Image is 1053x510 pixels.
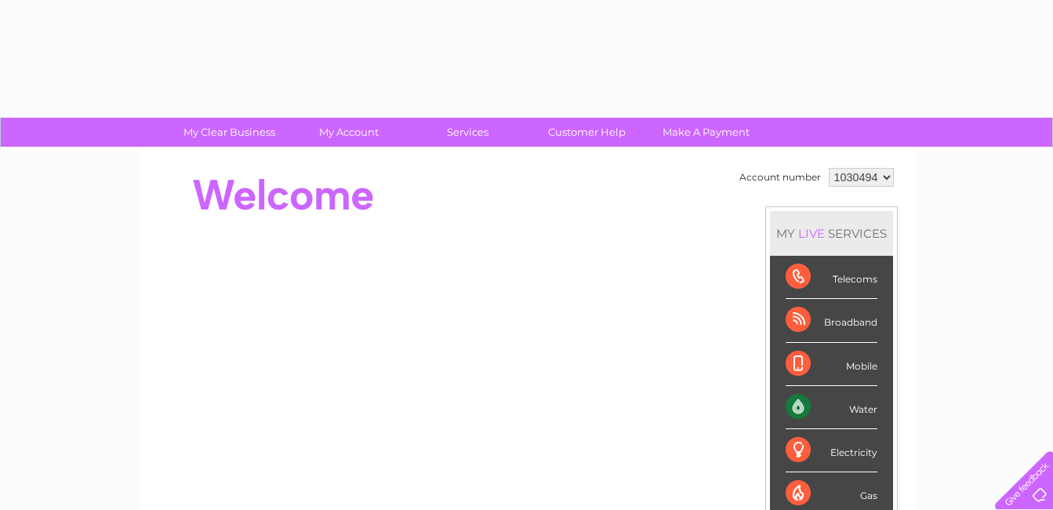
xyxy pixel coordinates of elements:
a: Customer Help [522,118,652,147]
div: MY SERVICES [770,211,893,256]
div: Broadband [786,299,877,342]
div: Water [786,386,877,429]
div: Electricity [786,429,877,472]
a: My Clear Business [165,118,294,147]
div: Telecoms [786,256,877,299]
a: My Account [284,118,413,147]
div: Mobile [786,343,877,386]
td: Account number [735,164,825,191]
a: Services [403,118,532,147]
div: LIVE [795,226,828,241]
a: Make A Payment [641,118,771,147]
